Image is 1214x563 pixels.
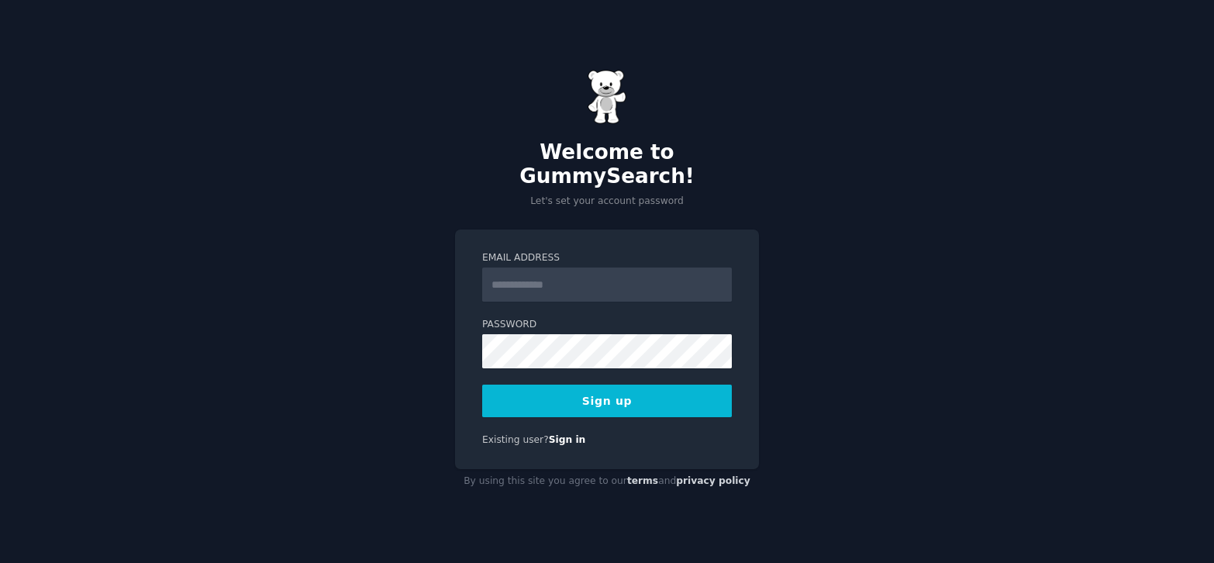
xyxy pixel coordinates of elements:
div: By using this site you agree to our and [455,469,759,494]
img: Gummy Bear [588,70,626,124]
label: Password [482,318,732,332]
a: terms [627,475,658,486]
span: Existing user? [482,434,549,445]
button: Sign up [482,385,732,417]
a: Sign in [549,434,586,445]
a: privacy policy [676,475,750,486]
label: Email Address [482,251,732,265]
h2: Welcome to GummySearch! [455,140,759,189]
p: Let's set your account password [455,195,759,209]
